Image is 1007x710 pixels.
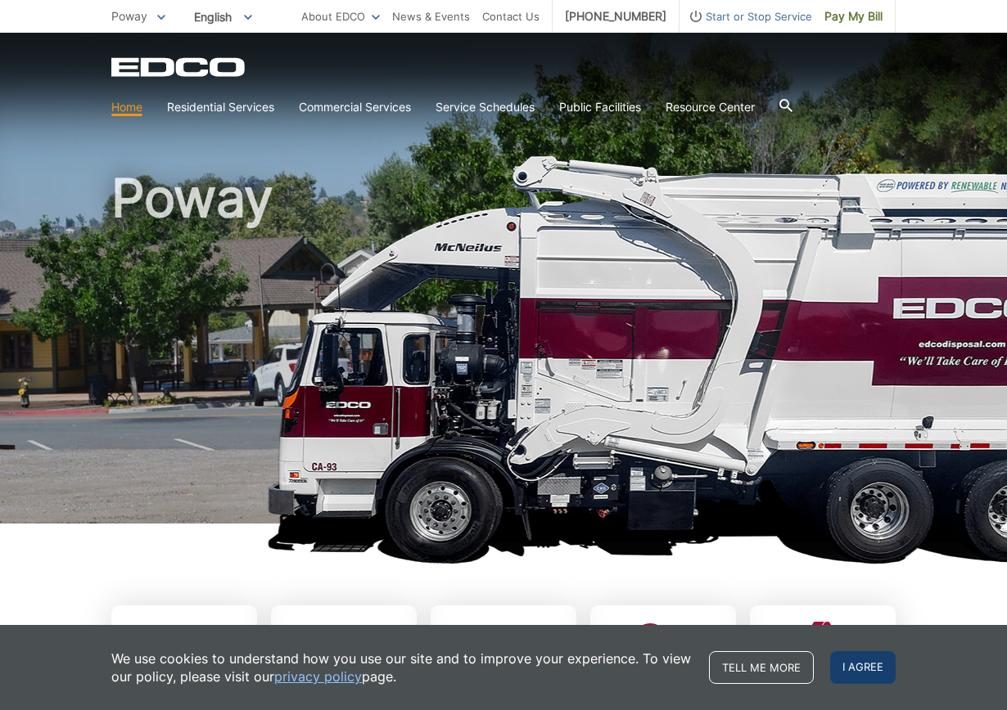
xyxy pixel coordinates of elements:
a: Commercial Services [299,98,411,116]
span: Poway [111,9,147,23]
a: Public Facilities [559,98,641,116]
a: Service Schedules [436,98,535,116]
a: Home [111,98,142,116]
a: Contact Us [482,7,540,25]
a: Resource Center [666,98,755,116]
span: I agree [830,651,896,684]
a: About EDCO [301,7,380,25]
a: privacy policy [274,667,362,685]
a: Residential Services [167,98,274,116]
h1: Poway [111,172,896,531]
a: News & Events [392,7,470,25]
a: Tell me more [709,651,814,684]
span: Pay My Bill [824,7,883,25]
p: We use cookies to understand how you use our site and to improve your experience. To view our pol... [111,649,693,685]
a: EDCD logo. Return to the homepage. [111,57,247,77]
span: English [182,3,264,30]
